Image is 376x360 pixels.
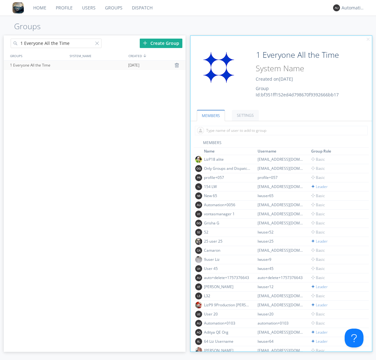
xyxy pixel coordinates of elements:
img: 373638.png [195,311,202,318]
span: Leader [311,302,328,308]
img: 373638.png [195,320,202,327]
span: Leader [311,184,328,189]
img: 30b4fc036c134896bbcaf3271c59502e [195,238,202,245]
img: 0d0fd784be474909b6fb18e3a1b02fc7 [195,156,202,163]
div: lwuser9 [258,257,305,262]
iframe: Toggle Customer Support [345,329,363,347]
span: Basic [311,248,325,253]
div: LizP9 9Production [PERSON_NAME] [204,302,251,308]
img: 373638.png [195,247,202,254]
span: Basic [311,320,325,326]
input: System Name [253,62,355,74]
img: 373638.png [195,220,202,227]
div: automation+0103 [258,320,305,326]
div: lwuser65 [258,193,305,198]
div: lwuser20 [258,311,305,317]
span: Leader [311,339,328,344]
div: Only Groups and Dispatch Tabs [204,166,251,171]
img: 373638.png [195,329,202,336]
span: Leader [311,330,328,335]
span: Basic [311,211,325,217]
img: 373638.png [195,211,202,218]
div: Camaron [204,248,251,253]
div: profile+057 [258,175,305,180]
div: 1 Everyone All the Time [8,61,67,70]
a: 1 Everyone All the Time[DATE] [4,61,185,70]
div: New 65 [204,193,251,198]
img: plus.svg [143,41,147,45]
span: Basic [311,166,325,171]
div: [EMAIL_ADDRESS][DOMAIN_NAME] [258,157,305,162]
div: Automation+0103 [204,320,251,326]
div: [EMAIL_ADDRESS][DOMAIN_NAME] [258,293,305,298]
div: lwuser12 [258,284,305,289]
div: [EMAIL_ADDRESS][DOMAIN_NAME] [258,348,305,353]
input: Search groups [11,39,102,48]
div: [EMAIL_ADDRESS][DOMAIN_NAME] [258,202,305,207]
input: Group Name [253,49,355,61]
input: Type name of user to add to group [195,126,368,135]
div: Grisha G [204,220,251,226]
span: Basic [311,175,325,180]
div: SYSTEM_NAME [68,51,127,60]
img: 373638.png [195,274,202,281]
div: Automation+0004 [342,5,365,11]
div: LizP18 alite [204,157,251,162]
div: [EMAIL_ADDRESS][DOMAIN_NAME] [258,166,305,171]
div: User 45 [204,266,251,271]
div: vontasmanager 1 [204,211,251,217]
img: 373638.png [195,201,202,208]
div: Automation+0056 [204,202,251,207]
th: Toggle SortBy [257,148,310,155]
div: [EMAIL_ADDRESS][DOMAIN_NAME] [258,220,305,226]
img: cancel.svg [366,37,370,42]
div: [EMAIL_ADDRESS][DOMAIN_NAME] [258,184,305,189]
span: Basic [311,275,325,280]
span: Leader [311,239,328,244]
a: SETTINGS [232,110,259,121]
img: 373638.png [195,338,202,345]
div: lwuser52 [258,229,305,235]
div: 52 [204,229,251,235]
img: 373638.png [195,192,202,199]
div: [EMAIL_ADDRESS][DOMAIN_NAME] [258,302,305,308]
img: 373638.png [195,165,202,172]
img: 373638.png [195,283,202,290]
img: 373638.png [195,174,202,181]
div: L32 [204,293,251,298]
span: [DATE] [279,76,293,82]
th: Toggle SortBy [310,148,362,155]
div: MEMBERS [194,140,369,148]
img: 373638.png [195,265,202,272]
img: 305fa19a2e58434bb3f4e88bbfc8325e [195,256,202,263]
img: 373638.png [195,183,202,190]
span: Basic [311,229,325,235]
span: Basic [311,202,325,207]
div: 64 Liz Username [204,339,251,344]
span: Basic [311,257,325,262]
div: Create Group [140,39,182,48]
img: 80e68eabbbac43a884e96875f533d71b [195,347,202,354]
div: profile+057 [204,175,251,180]
div: lwuser45 [258,266,305,271]
span: Created on [256,76,293,82]
div: CREATED [127,51,186,60]
span: Basic [311,293,325,298]
div: [PERSON_NAME] [204,348,251,353]
div: auto+delete+1757376643 [258,275,305,280]
span: Group Id: bf351ff152ed4d798670f9392666bb17 [256,85,339,98]
span: Basic [311,266,325,271]
img: 373638.png [195,229,202,236]
div: [EMAIL_ADDRESS][DOMAIN_NAME] [258,211,305,217]
div: [EMAIL_ADDRESS][DOMAIN_NAME] [258,248,305,253]
span: Basic [311,220,325,226]
span: Basic [311,157,325,162]
span: Leader [311,284,328,289]
span: Basic [311,348,325,353]
a: MEMBERS [197,110,225,121]
div: lwuser64 [258,339,305,344]
div: Aditya QE Org [204,330,251,335]
img: 3bbc311a52b54698903a55b0341731c5 [195,302,202,309]
div: 154 LW [204,184,251,189]
img: 8ff700cf5bab4eb8a436322861af2272 [13,2,24,13]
